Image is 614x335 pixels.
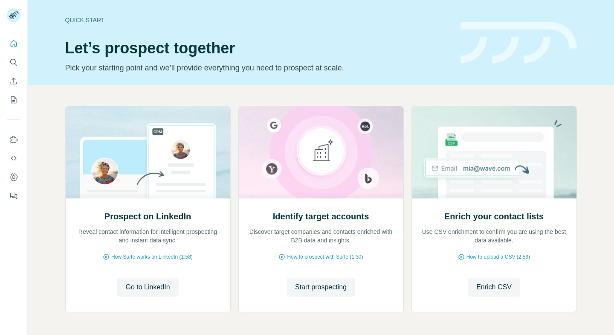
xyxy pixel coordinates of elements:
p: Reveal contact information for intelligent prospecting and instant data sync. [74,227,222,245]
button: My lists [7,92,20,108]
button: Feedback [7,188,20,204]
img: Enrich your contact lists [411,106,577,198]
img: Identify target accounts [238,106,404,198]
span: How to upload a CSV (2:59) [466,253,530,261]
span: How Surfe works on LinkedIn (1:58) [111,253,193,261]
h2: Enrich your contact lists [444,210,544,222]
button: Enrich CSV [468,278,520,297]
button: Use Surfe API [7,151,20,166]
img: Prospect on LinkedIn [65,106,231,198]
button: Start prospecting [287,278,355,297]
div: Quick start [65,16,450,24]
img: banner [460,22,577,64]
h2: Prospect on LinkedIn [104,210,191,222]
span: How to prospect with Surfe (1:30) [287,253,363,261]
p: Pick your starting point and we’ll provide everything you need to prospect at scale. [65,62,450,74]
p: Discover target companies and contacts enriched with B2B data and insights. [247,227,395,245]
h1: Let’s prospect together [65,40,450,57]
p: Use CSV enrichment to confirm you are using the best data available. [420,227,568,245]
button: Dashboard [7,169,20,185]
button: Search [7,55,20,70]
button: Go to LinkedIn [117,278,178,297]
span: Start prospecting [295,282,347,292]
button: Enrich CSV [7,73,20,89]
span: Enrich CSV [476,282,512,292]
h2: Identify target accounts [273,210,369,222]
button: Quick start [7,36,20,51]
button: Use Surfe on LinkedIn [7,132,20,147]
span: Go to LinkedIn [125,282,170,292]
